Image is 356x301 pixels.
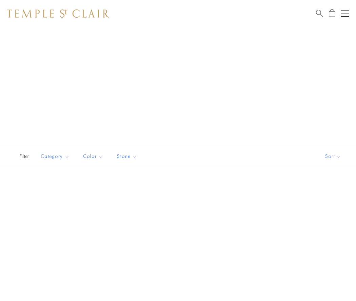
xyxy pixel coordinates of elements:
[341,9,349,18] button: Open navigation
[36,149,75,164] button: Category
[316,9,323,18] a: Search
[80,152,108,161] span: Color
[37,152,75,161] span: Category
[329,9,335,18] a: Open Shopping Bag
[7,9,109,18] img: Temple St. Clair
[310,146,356,167] button: Show sort by
[114,152,142,161] span: Stone
[78,149,108,164] button: Color
[112,149,142,164] button: Stone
